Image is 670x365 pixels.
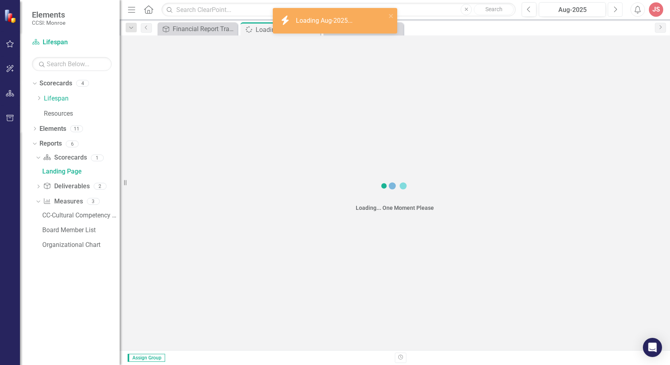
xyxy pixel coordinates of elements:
a: Reports [39,139,62,148]
a: Organizational Chart [40,239,120,251]
div: 1 [91,154,104,161]
button: close [388,11,394,20]
input: Search ClearPoint... [162,3,516,17]
div: Financial Report Tracker [173,24,235,34]
a: Lifespan [32,38,112,47]
div: Organizational Chart [42,241,120,249]
div: Loading... One Moment Please [356,204,434,212]
a: CC-Cultural Competency Agency Ethnicity Information [40,209,120,222]
div: Loading... [256,25,318,35]
a: Scorecards [39,79,72,88]
input: Search Below... [32,57,112,71]
a: Lifespan [44,94,120,103]
span: Elements [32,10,65,20]
small: CCSI: Monroe [32,20,65,26]
span: Search [485,6,503,12]
img: ClearPoint Strategy [4,9,18,23]
a: Scorecards [43,153,87,162]
div: Open Intercom Messenger [643,338,662,357]
a: Landing Page [40,165,120,178]
a: Elements [39,124,66,134]
span: Assign Group [128,354,165,362]
div: Board Member List [42,227,120,234]
div: Aug-2025 [542,5,603,15]
div: 2 [94,183,106,190]
button: Search [474,4,514,15]
a: Financial Report Tracker [160,24,235,34]
div: 11 [70,125,83,132]
button: JS [649,2,663,17]
div: 3 [87,198,100,205]
div: Landing Page [42,168,120,175]
a: Deliverables [43,182,89,191]
div: 4 [76,80,89,87]
a: Resources [44,109,120,118]
div: CC-Cultural Competency Agency Ethnicity Information [42,212,120,219]
div: Loading Aug-2025... [296,16,355,26]
button: Aug-2025 [539,2,606,17]
a: Measures [43,197,83,206]
a: Board Member List [40,224,120,237]
div: 6 [66,140,79,147]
